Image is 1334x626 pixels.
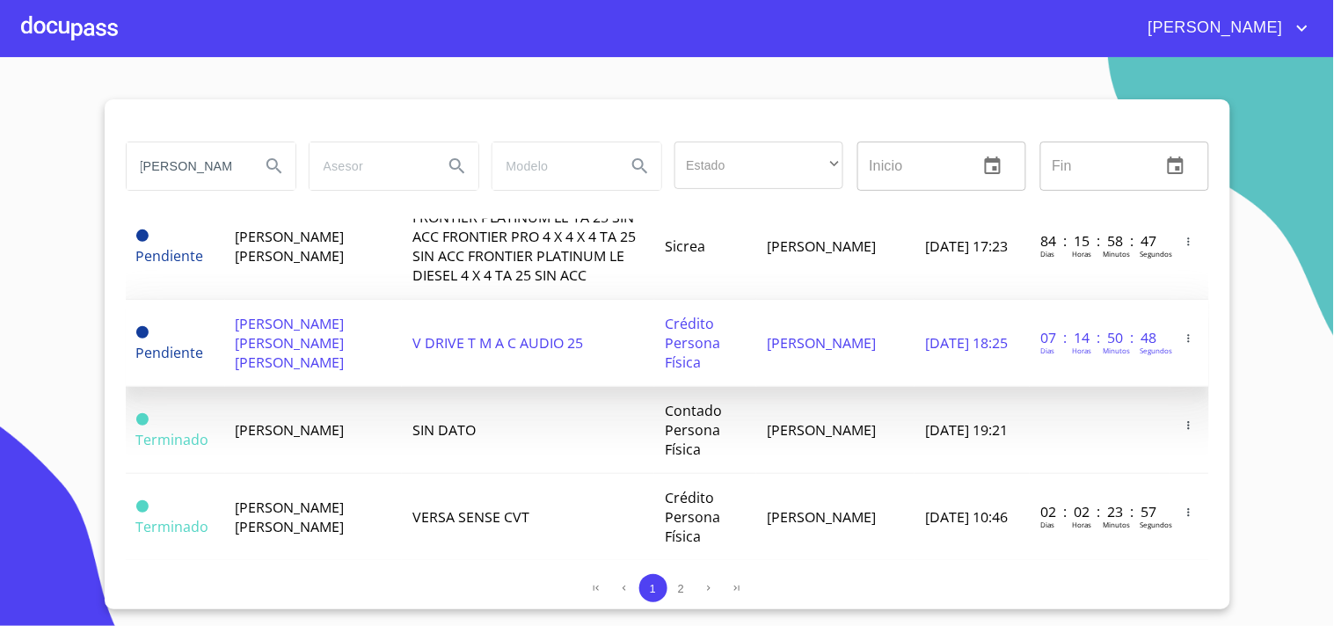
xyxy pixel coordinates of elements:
[1040,328,1159,347] p: 07 : 14 : 50 : 48
[236,420,345,440] span: [PERSON_NAME]
[412,507,529,527] span: VERSA SENSE CVT
[1140,346,1172,355] p: Segundos
[1140,520,1172,529] p: Segundos
[925,420,1008,440] span: [DATE] 19:21
[136,413,149,426] span: Terminado
[767,237,876,256] span: [PERSON_NAME]
[136,229,149,242] span: Pendiente
[1072,346,1091,355] p: Horas
[236,498,345,536] span: [PERSON_NAME] [PERSON_NAME]
[1040,346,1054,355] p: Dias
[1040,249,1054,258] p: Dias
[678,582,684,595] span: 2
[1103,346,1130,355] p: Minutos
[310,142,429,190] input: search
[412,207,636,285] span: FRONTIER PLATINUM LE TA 25 SIN ACC FRONTIER PRO 4 X 4 X 4 TA 25 SIN ACC FRONTIER PLATINUM LE DIES...
[1040,231,1159,251] p: 84 : 15 : 58 : 47
[136,246,204,266] span: Pendiente
[1040,502,1159,521] p: 02 : 02 : 23 : 57
[412,333,583,353] span: V DRIVE T M A C AUDIO 25
[1072,249,1091,258] p: Horas
[767,507,876,527] span: [PERSON_NAME]
[136,430,209,449] span: Terminado
[665,237,705,256] span: Sicrea
[136,517,209,536] span: Terminado
[667,574,696,602] button: 2
[665,401,722,459] span: Contado Persona Física
[136,500,149,513] span: Terminado
[1135,14,1313,42] button: account of current user
[639,574,667,602] button: 1
[665,488,720,546] span: Crédito Persona Física
[925,333,1008,353] span: [DATE] 18:25
[136,326,149,338] span: Pendiente
[127,142,246,190] input: search
[767,420,876,440] span: [PERSON_NAME]
[1103,249,1130,258] p: Minutos
[436,145,478,187] button: Search
[1135,14,1292,42] span: [PERSON_NAME]
[253,145,295,187] button: Search
[1040,520,1054,529] p: Dias
[236,227,345,266] span: [PERSON_NAME] [PERSON_NAME]
[665,314,720,372] span: Crédito Persona Física
[925,507,1008,527] span: [DATE] 10:46
[650,582,656,595] span: 1
[236,314,345,372] span: [PERSON_NAME] [PERSON_NAME] [PERSON_NAME]
[1140,249,1172,258] p: Segundos
[1103,520,1130,529] p: Minutos
[767,333,876,353] span: [PERSON_NAME]
[1072,520,1091,529] p: Horas
[674,142,843,189] div: ​
[619,145,661,187] button: Search
[412,420,476,440] span: SIN DATO
[136,343,204,362] span: Pendiente
[925,237,1008,256] span: [DATE] 17:23
[492,142,612,190] input: search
